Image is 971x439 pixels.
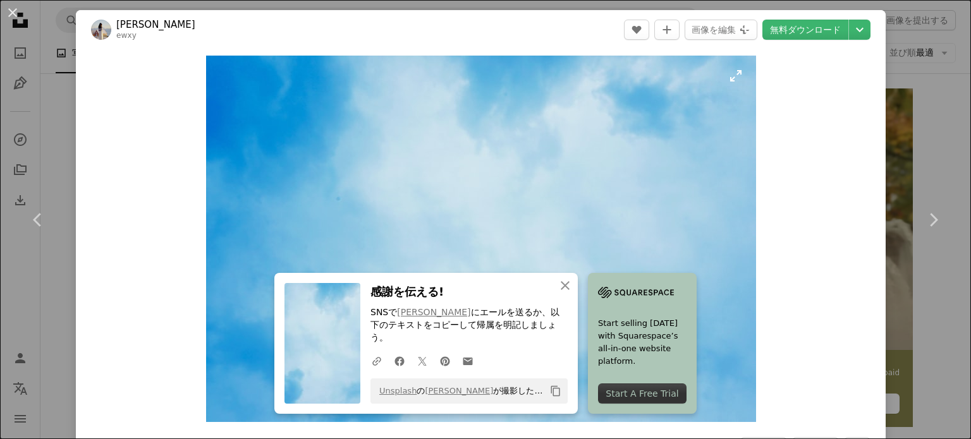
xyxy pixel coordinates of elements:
[370,306,568,344] p: SNSで にエールを送るか、以下のテキストをコピーして帰属を明記しましょう。
[598,283,674,302] img: file-1705255347840-230a6ab5bca9image
[379,386,417,395] a: Unsplash
[425,386,493,395] a: [PERSON_NAME]
[598,317,687,368] span: Start selling [DATE] with Squarespace’s all-in-one website platform.
[624,20,649,40] button: いいね！
[456,348,479,373] a: Eメールでシェアする
[206,56,756,422] button: この画像でズームインする
[685,20,757,40] button: 画像を編集
[373,381,545,401] span: の が撮影した写真
[762,20,848,40] a: 無料ダウンロード
[116,31,137,40] a: ewxy
[849,20,870,40] button: ダウンロードサイズを選択してください
[654,20,680,40] button: コレクションに追加する
[411,348,434,373] a: Twitterでシェアする
[206,56,756,422] img: 青い空と白い雲
[397,307,470,317] a: [PERSON_NAME]
[370,283,568,301] h3: 感謝を伝える!
[588,273,697,414] a: Start selling [DATE] with Squarespace’s all-in-one website platform.Start A Free Trial
[91,20,111,40] img: Xinyi Wenのプロフィールを見る
[116,18,195,31] a: [PERSON_NAME]
[388,348,411,373] a: Facebookでシェアする
[434,348,456,373] a: Pinterestでシェアする
[545,380,566,402] button: クリップボードにコピーする
[598,383,687,404] div: Start A Free Trial
[895,159,971,280] a: 次へ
